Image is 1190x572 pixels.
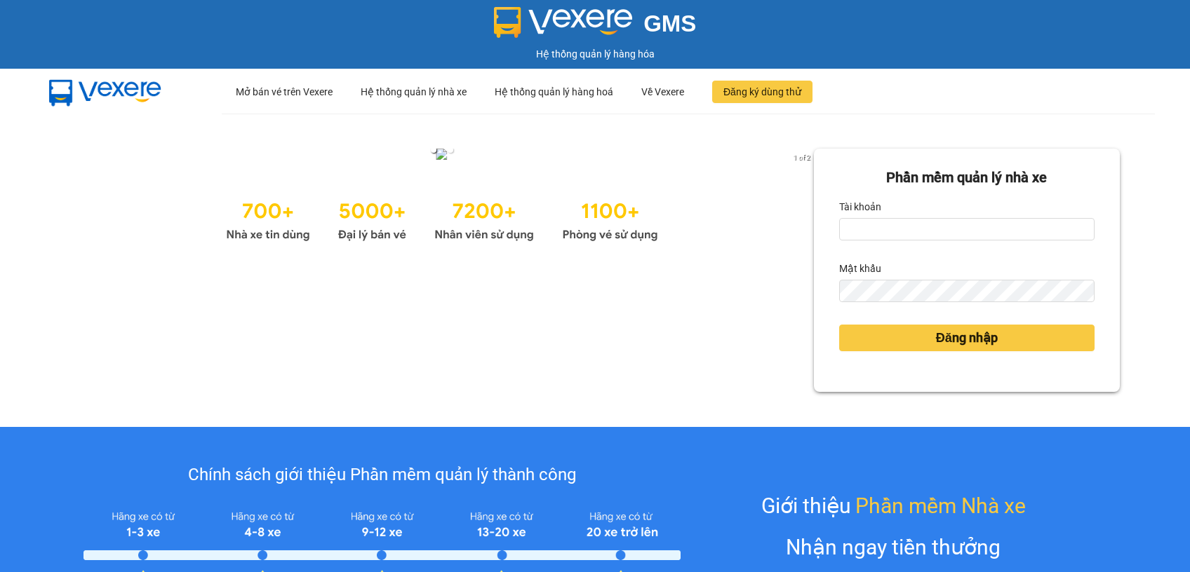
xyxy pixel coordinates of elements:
[448,147,453,153] li: slide item 2
[839,280,1095,302] input: Mật khẩu
[839,167,1095,189] div: Phần mềm quản lý nhà xe
[839,218,1095,240] input: Tài khoản
[789,149,814,167] p: 1 of 2
[936,328,998,348] span: Đăng nhập
[855,489,1026,522] span: Phần mềm Nhà xe
[712,81,813,103] button: Đăng ký dùng thử
[361,69,467,114] div: Hệ thống quản lý nhà xe
[495,69,613,114] div: Hệ thống quản lý hàng hoá
[794,149,814,164] button: next slide / item
[839,325,1095,351] button: Đăng nhập
[761,489,1026,522] div: Giới thiệu
[35,69,175,115] img: mbUUG5Q.png
[494,21,697,32] a: GMS
[70,149,90,164] button: previous slide / item
[641,69,684,114] div: Về Vexere
[643,11,696,36] span: GMS
[4,46,1186,62] div: Hệ thống quản lý hàng hóa
[431,147,436,153] li: slide item 1
[839,196,881,218] label: Tài khoản
[786,531,1001,564] div: Nhận ngay tiền thưởng
[83,462,681,489] div: Chính sách giới thiệu Phần mềm quản lý thành công
[226,192,658,245] img: Statistics.png
[236,69,333,114] div: Mở bán vé trên Vexere
[494,7,633,38] img: logo 2
[839,257,881,280] label: Mật khẩu
[723,84,801,100] span: Đăng ký dùng thử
